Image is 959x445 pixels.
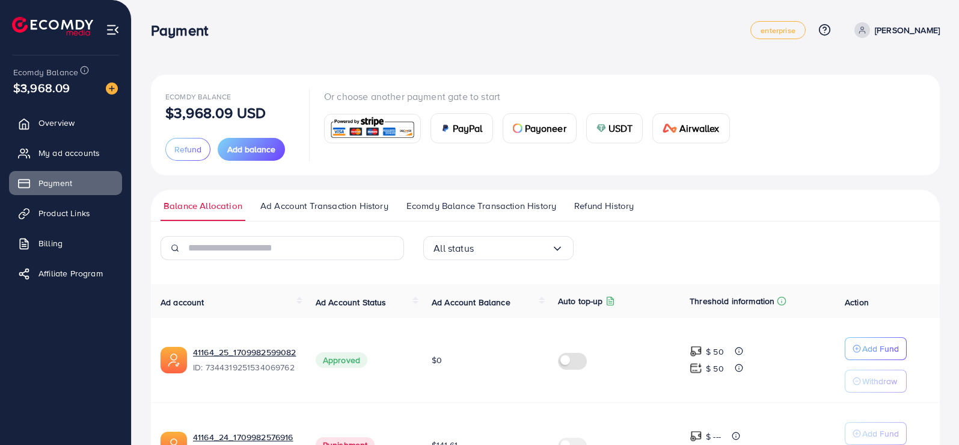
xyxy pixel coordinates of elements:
[690,294,774,308] p: Threshold information
[324,89,740,104] p: Or choose another payment gate to start
[423,236,574,260] div: Search for option
[706,344,724,359] p: $ 50
[862,426,899,441] p: Add Fund
[441,123,450,133] img: card
[38,117,75,129] span: Overview
[862,374,897,388] p: Withdraw
[430,113,493,143] a: cardPayPal
[503,113,577,143] a: cardPayoneer
[845,337,907,360] button: Add Fund
[164,199,242,213] span: Balance Allocation
[596,123,606,133] img: card
[862,341,899,356] p: Add Fund
[679,121,719,135] span: Airwallex
[9,141,122,165] a: My ad accounts
[706,429,721,444] p: $ ---
[106,82,118,95] img: image
[9,261,122,285] a: Affiliate Program
[165,138,210,161] button: Refund
[750,21,806,39] a: enterprise
[9,171,122,195] a: Payment
[316,296,387,308] span: Ad Account Status
[663,123,677,133] img: card
[875,23,940,37] p: [PERSON_NAME]
[165,105,266,120] p: $3,968.09 USD
[845,370,907,393] button: Withdraw
[9,201,122,225] a: Product Links
[161,296,204,308] span: Ad account
[434,239,474,258] span: All status
[165,92,231,102] span: Ecomdy Balance
[324,114,421,143] a: card
[474,239,551,258] input: Search for option
[193,346,296,374] div: <span class='underline'>41164_25_1709982599082</span></br>7344319251534069762
[218,138,285,161] button: Add balance
[9,231,122,255] a: Billing
[13,79,70,96] span: $3,968.09
[193,346,296,358] a: 41164_25_1709982599082
[432,354,442,366] span: $0
[38,147,100,159] span: My ad accounts
[13,66,78,78] span: Ecomdy Balance
[761,26,795,34] span: enterprise
[513,123,522,133] img: card
[845,296,869,308] span: Action
[406,199,556,213] span: Ecomdy Balance Transaction History
[106,23,120,37] img: menu
[193,361,296,373] span: ID: 7344319251534069762
[908,391,950,436] iframe: Chat
[558,294,603,308] p: Auto top-up
[525,121,566,135] span: Payoneer
[193,431,296,443] a: 41164_24_1709982576916
[706,361,724,376] p: $ 50
[227,143,275,155] span: Add balance
[690,345,702,358] img: top-up amount
[174,143,201,155] span: Refund
[9,111,122,135] a: Overview
[161,347,187,373] img: ic-ads-acc.e4c84228.svg
[652,113,729,143] a: cardAirwallex
[328,116,417,142] img: card
[316,352,367,368] span: Approved
[608,121,633,135] span: USDT
[12,17,93,36] img: logo
[38,207,90,219] span: Product Links
[453,121,483,135] span: PayPal
[260,199,388,213] span: Ad Account Transaction History
[586,113,643,143] a: cardUSDT
[38,237,63,249] span: Billing
[845,422,907,445] button: Add Fund
[432,296,510,308] span: Ad Account Balance
[850,22,940,38] a: [PERSON_NAME]
[151,22,218,39] h3: Payment
[690,362,702,375] img: top-up amount
[574,199,634,213] span: Refund History
[690,430,702,443] img: top-up amount
[38,267,103,279] span: Affiliate Program
[38,177,72,189] span: Payment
